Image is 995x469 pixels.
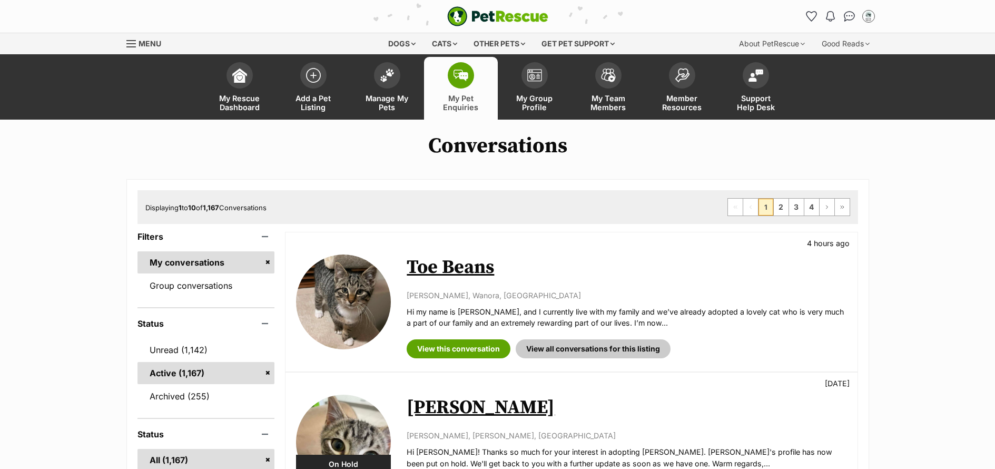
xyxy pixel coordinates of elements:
img: logo-e224e6f780fb5917bec1dbf3a21bbac754714ae5b6737aabdf751b685950b380.svg [447,6,548,26]
div: Other pets [466,33,533,54]
a: Conversations [841,8,858,25]
img: team-members-icon-5396bd8760b3fe7c0b43da4ab00e1e3bb1a5d9ba89233759b79545d2d3fc5d0d.svg [601,69,616,82]
a: Unread (1,142) [137,339,275,361]
button: My account [860,8,877,25]
div: Good Reads [814,33,877,54]
a: Member Resources [645,57,719,120]
a: Page 3 [789,199,804,216]
a: My Rescue Dashboard [203,57,277,120]
a: Manage My Pets [350,57,424,120]
span: Support Help Desk [732,94,780,112]
div: Dogs [381,33,423,54]
strong: 1 [179,203,182,212]
div: About PetRescue [732,33,812,54]
span: First page [728,199,743,216]
span: Displaying to of Conversations [145,203,267,212]
a: View this conversation [407,339,510,358]
a: Group conversations [137,275,275,297]
a: Page 2 [774,199,789,216]
p: Hi my name is [PERSON_NAME], and I currently live with my family and we’ve already adopted a love... [407,306,846,329]
a: Menu [126,33,169,52]
p: [PERSON_NAME], Wanora, [GEOGRAPHIC_DATA] [407,290,846,301]
span: My Rescue Dashboard [216,94,263,112]
ul: Account quick links [803,8,877,25]
span: Page 1 [758,199,773,216]
img: group-profile-icon-3fa3cf56718a62981997c0bc7e787c4b2cf8bcc04b72c1350f741eb67cf2f40e.svg [527,69,542,82]
a: View all conversations for this listing [516,339,671,358]
span: Add a Pet Listing [290,94,337,112]
a: [PERSON_NAME] [407,396,555,419]
a: Next page [820,199,834,216]
img: chat-41dd97257d64d25036548639549fe6c8038ab92f7586957e7f3b1b290dea8141.svg [844,11,855,22]
img: dashboard-icon-eb2f2d2d3e046f16d808141f083e7271f6b2e854fb5c12c21221c1fb7104beca.svg [232,68,247,83]
img: member-resources-icon-8e73f808a243e03378d46382f2149f9095a855e16c252ad45f914b54edf8863c.svg [675,68,689,82]
header: Filters [137,232,275,241]
span: Member Resources [658,94,706,112]
nav: Pagination [727,198,850,216]
strong: 1,167 [203,203,219,212]
img: pet-enquiries-icon-7e3ad2cf08bfb03b45e93fb7055b45f3efa6380592205ae92323e6603595dc1f.svg [454,70,468,81]
p: 4 hours ago [807,238,850,249]
a: My Pet Enquiries [424,57,498,120]
img: manage-my-pets-icon-02211641906a0b7f246fdf0571729dbe1e7629f14944591b6c1af311fb30b64b.svg [380,69,395,82]
a: PetRescue [447,6,548,26]
a: Favourites [803,8,820,25]
img: add-pet-listing-icon-0afa8454b4691262ce3f59096e99ab1cd57d4a30225e0717b998d2c9b9846f56.svg [306,68,321,83]
span: Menu [139,39,161,48]
span: My Team Members [585,94,632,112]
img: help-desk-icon-fdf02630f3aa405de69fd3d07c3f3aa587a6932b1a1747fa1d2bba05be0121f9.svg [748,69,763,82]
a: My conversations [137,251,275,273]
img: notifications-46538b983faf8c2785f20acdc204bb7945ddae34d4c08c2a6579f10ce5e182be.svg [826,11,834,22]
p: [PERSON_NAME], [PERSON_NAME], [GEOGRAPHIC_DATA] [407,430,846,441]
header: Status [137,429,275,439]
span: My Pet Enquiries [437,94,485,112]
a: Support Help Desk [719,57,793,120]
img: Toe Beans [296,255,391,349]
span: Previous page [743,199,758,216]
img: Belle Vie Animal Rescue profile pic [863,11,874,22]
a: Add a Pet Listing [277,57,350,120]
a: Active (1,167) [137,362,275,384]
a: Page 4 [804,199,819,216]
a: My Group Profile [498,57,572,120]
header: Status [137,319,275,328]
span: My Group Profile [511,94,558,112]
p: Hi [PERSON_NAME]! Thanks so much for your interest in adopting [PERSON_NAME]. [PERSON_NAME]'s pro... [407,446,846,469]
div: Cats [425,33,465,54]
a: My Team Members [572,57,645,120]
a: Toe Beans [407,256,494,279]
a: Last page [835,199,850,216]
div: Get pet support [534,33,622,54]
button: Notifications [822,8,839,25]
a: Archived (255) [137,385,275,407]
strong: 10 [188,203,196,212]
p: [DATE] [825,378,850,389]
span: Manage My Pets [363,94,411,112]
